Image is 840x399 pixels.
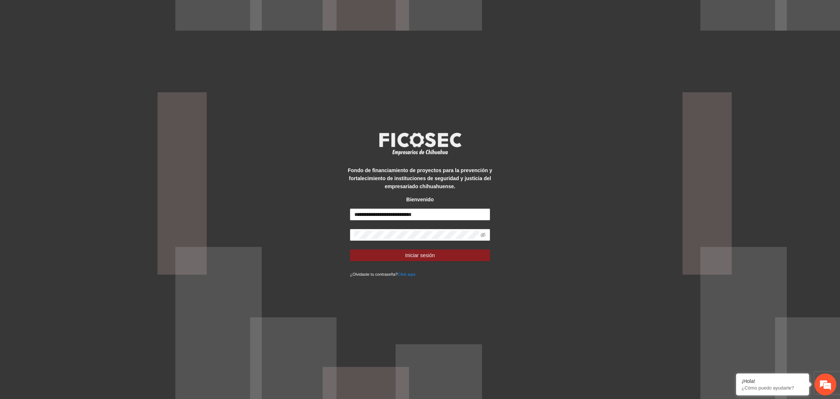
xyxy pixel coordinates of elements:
span: Estamos en línea. [42,97,101,171]
textarea: Escriba su mensaje y pulse “Intro” [4,199,139,225]
p: ¿Cómo puedo ayudarte? [742,385,804,391]
strong: Fondo de financiamiento de proyectos para la prevención y fortalecimiento de instituciones de seg... [348,167,492,189]
a: Click aqui [398,272,416,276]
div: Chatee con nosotros ahora [38,37,122,47]
span: eye-invisible [481,232,486,237]
div: ¡Hola! [742,378,804,384]
small: ¿Olvidaste tu contraseña? [350,272,415,276]
strong: Bienvenido [406,197,433,202]
button: Iniciar sesión [350,249,490,261]
img: logo [374,130,466,157]
div: Minimizar ventana de chat en vivo [120,4,137,21]
span: Iniciar sesión [405,251,435,259]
